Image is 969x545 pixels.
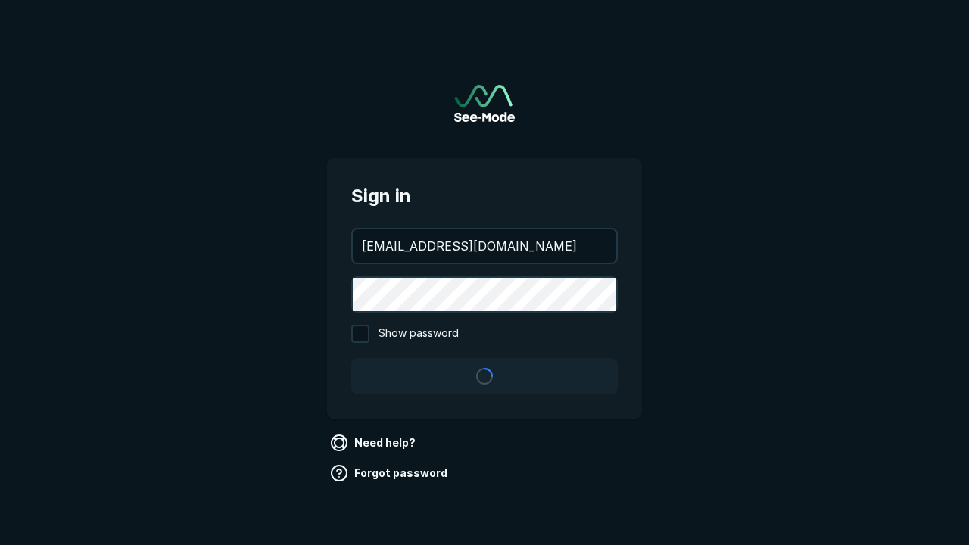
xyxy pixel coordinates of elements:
img: See-Mode Logo [454,85,515,122]
a: Forgot password [327,461,453,485]
span: Show password [379,325,459,343]
input: your@email.com [353,229,616,263]
span: Sign in [351,182,618,210]
a: Go to sign in [454,85,515,122]
a: Need help? [327,431,422,455]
